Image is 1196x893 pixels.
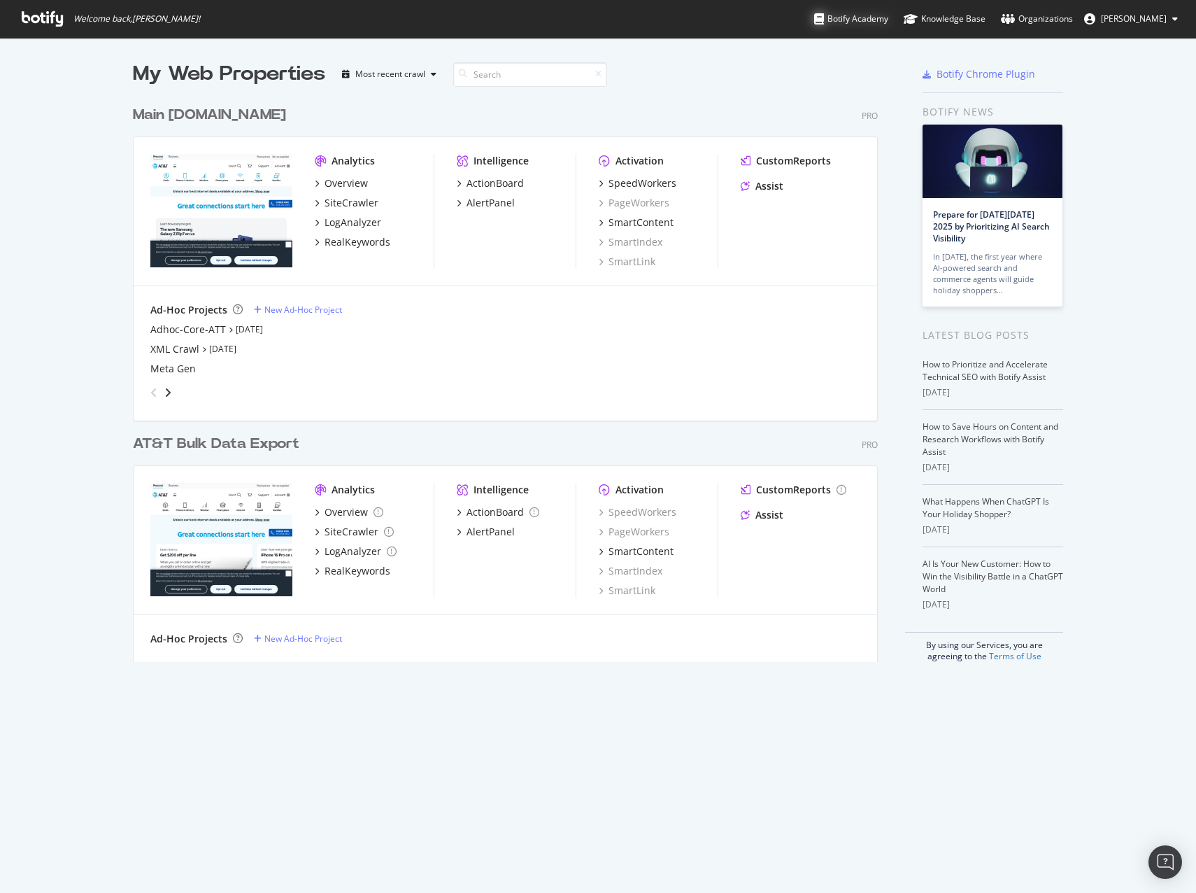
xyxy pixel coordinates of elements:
[325,544,381,558] div: LogAnalyzer
[315,196,378,210] a: SiteCrawler
[923,461,1063,474] div: [DATE]
[150,154,292,267] img: att.com
[741,508,783,522] a: Assist
[467,505,524,519] div: ActionBoard
[474,154,529,168] div: Intelligence
[315,564,390,578] a: RealKeywords
[905,632,1063,662] div: By using our Services, you are agreeing to the
[923,125,1062,198] img: Prepare for Black Friday 2025 by Prioritizing AI Search Visibility
[315,525,394,539] a: SiteCrawler
[599,216,674,230] a: SmartContent
[1001,12,1073,26] div: Organizations
[133,105,286,125] div: Main [DOMAIN_NAME]
[615,154,664,168] div: Activation
[923,358,1048,383] a: How to Prioritize and Accelerate Technical SEO with Botify Assist
[133,434,305,454] a: AT&T Bulk Data Export
[264,304,342,316] div: New Ad-Hoc Project
[599,176,676,190] a: SpeedWorkers
[73,13,200,24] span: Welcome back, [PERSON_NAME] !
[457,196,515,210] a: AlertPanel
[315,176,368,190] a: Overview
[150,483,292,596] img: attbulkexport.com
[133,434,299,454] div: AT&T Bulk Data Export
[923,421,1058,458] a: How to Save Hours on Content and Research Workflows with Botify Assist
[904,12,985,26] div: Knowledge Base
[599,584,655,598] a: SmartLink
[599,505,676,519] a: SpeedWorkers
[923,495,1049,520] a: What Happens When ChatGPT Is Your Holiday Shopper?
[755,508,783,522] div: Assist
[599,544,674,558] a: SmartContent
[209,343,236,355] a: [DATE]
[150,342,199,356] a: XML Crawl
[923,328,1063,343] div: Latest Blog Posts
[325,525,378,539] div: SiteCrawler
[599,196,669,210] a: PageWorkers
[315,544,397,558] a: LogAnalyzer
[599,525,669,539] a: PageWorkers
[236,323,263,335] a: [DATE]
[150,632,227,646] div: Ad-Hoc Projects
[133,88,889,662] div: grid
[599,564,662,578] a: SmartIndex
[325,196,378,210] div: SiteCrawler
[325,235,390,249] div: RealKeywords
[608,544,674,558] div: SmartContent
[145,381,163,404] div: angle-left
[133,60,325,88] div: My Web Properties
[933,209,1050,244] a: Prepare for [DATE][DATE] 2025 by Prioritizing AI Search Visibility
[336,63,442,85] button: Most recent crawl
[133,105,292,125] a: Main [DOMAIN_NAME]
[150,303,227,317] div: Ad-Hoc Projects
[325,564,390,578] div: RealKeywords
[457,505,539,519] a: ActionBoard
[325,216,381,230] div: LogAnalyzer
[923,598,1063,611] div: [DATE]
[150,362,196,376] a: Meta Gen
[933,251,1052,296] div: In [DATE], the first year where AI-powered search and commerce agents will guide holiday shoppers…
[467,176,524,190] div: ActionBoard
[150,323,226,337] a: Adhoc-Core-ATT
[923,558,1063,595] a: AI Is Your New Customer: How to Win the Visibility Battle in a ChatGPT World
[264,633,342,645] div: New Ad-Hoc Project
[453,62,607,87] input: Search
[615,483,664,497] div: Activation
[1101,13,1167,24] span: Venkata pagadala
[332,483,375,497] div: Analytics
[1148,845,1182,879] div: Open Intercom Messenger
[474,483,529,497] div: Intelligence
[325,176,368,190] div: Overview
[923,104,1063,120] div: Botify news
[457,176,524,190] a: ActionBoard
[254,304,342,316] a: New Ad-Hoc Project
[355,70,425,78] div: Most recent crawl
[457,525,515,539] a: AlertPanel
[923,386,1063,399] div: [DATE]
[923,67,1035,81] a: Botify Chrome Plugin
[741,154,831,168] a: CustomReports
[325,505,368,519] div: Overview
[315,216,381,230] a: LogAnalyzer
[741,483,846,497] a: CustomReports
[862,439,878,451] div: Pro
[467,196,515,210] div: AlertPanel
[599,255,655,269] a: SmartLink
[756,483,831,497] div: CustomReports
[814,12,888,26] div: Botify Academy
[755,179,783,193] div: Assist
[599,235,662,249] a: SmartIndex
[1073,8,1189,30] button: [PERSON_NAME]
[315,505,383,519] a: Overview
[756,154,831,168] div: CustomReports
[254,633,342,645] a: New Ad-Hoc Project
